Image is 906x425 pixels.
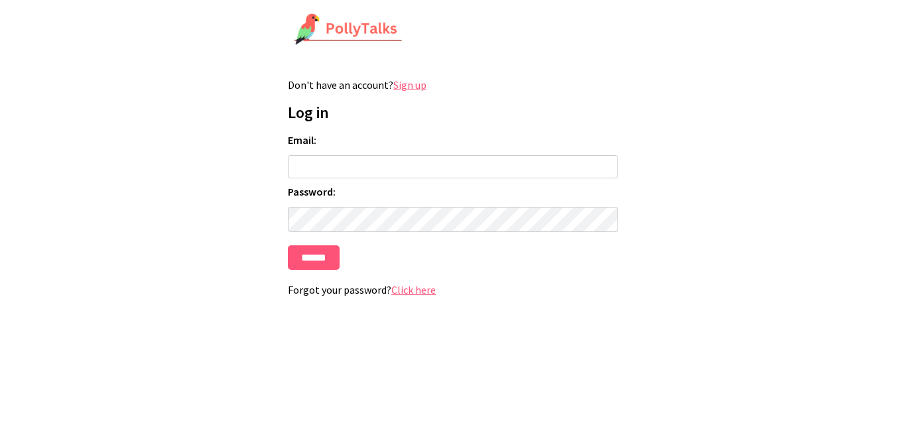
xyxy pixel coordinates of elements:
[288,283,618,296] p: Forgot your password?
[393,78,426,91] a: Sign up
[294,13,403,46] img: PollyTalks Logo
[288,185,618,198] label: Password:
[288,78,618,91] p: Don't have an account?
[288,102,618,123] h1: Log in
[391,283,436,296] a: Click here
[288,133,618,147] label: Email:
